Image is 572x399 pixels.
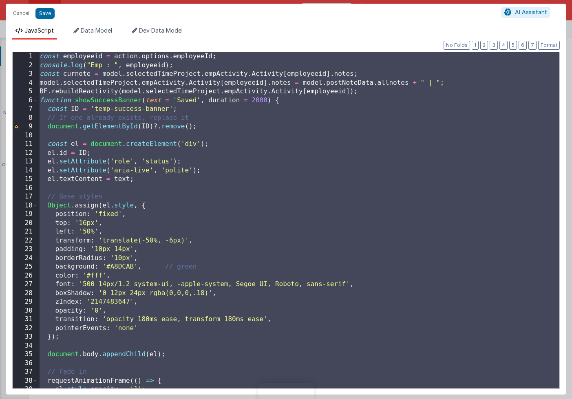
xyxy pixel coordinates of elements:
div: 9 [13,122,38,131]
div: 11 [13,140,38,149]
div: 26 [13,271,38,280]
div: 28 [13,289,38,298]
div: 36 [13,359,38,368]
div: 13 [13,157,38,166]
div: 38 [13,377,38,386]
div: 2 [13,61,38,70]
div: 34 [13,342,38,351]
button: AI Assistant [501,7,550,18]
button: No Folds [444,41,470,50]
div: 39 [13,385,38,394]
div: 23 [13,245,38,254]
button: 1 [472,41,479,50]
button: Save [35,8,55,19]
div: 5 [13,87,38,96]
div: 10 [13,131,38,140]
button: 4 [499,41,508,50]
div: 31 [13,315,38,324]
div: 20 [13,219,38,228]
div: 21 [13,227,38,236]
div: 8 [13,114,38,123]
button: Format [538,41,560,50]
div: 14 [13,166,38,175]
div: 1 [13,52,38,61]
button: 5 [509,41,517,50]
div: 22 [13,236,38,245]
div: 25 [13,262,38,271]
button: 6 [519,41,527,50]
button: 7 [528,41,537,50]
span: Data Model [81,27,112,34]
div: 16 [13,184,38,193]
div: 6 [13,96,38,105]
div: 3 [13,70,38,79]
div: 30 [13,306,38,315]
div: 17 [13,192,38,201]
div: 12 [13,149,38,158]
button: 3 [490,41,498,50]
button: 2 [480,41,488,50]
span: JavaScript [24,27,54,34]
div: 32 [13,324,38,333]
div: 4 [13,79,38,88]
div: 15 [13,175,38,184]
div: 18 [13,201,38,210]
div: 7 [13,105,38,114]
div: 35 [13,350,38,359]
div: 27 [13,280,38,289]
div: 37 [13,368,38,377]
span: AI Assistant [515,9,547,15]
div: 33 [13,333,38,342]
div: 19 [13,210,38,219]
button: Cancel [9,8,33,19]
div: 24 [13,254,38,263]
div: 29 [13,298,38,306]
span: Dev Data Model [139,27,183,34]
